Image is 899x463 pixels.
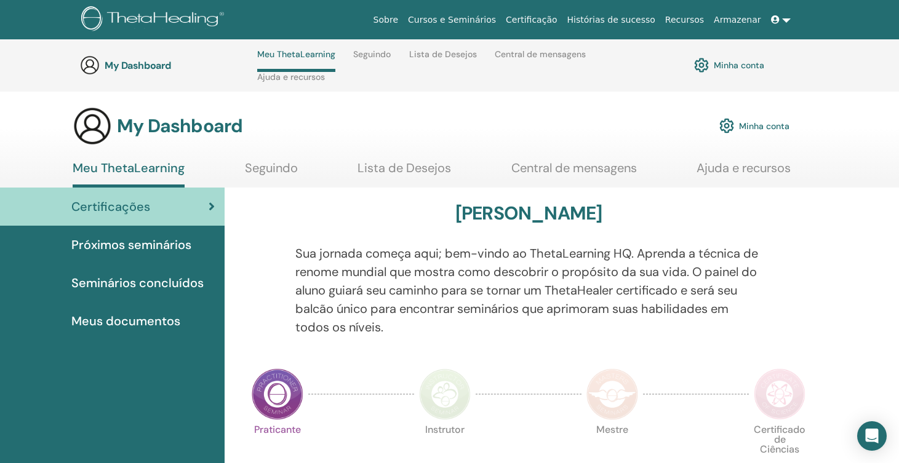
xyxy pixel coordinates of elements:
img: Master [586,368,638,420]
a: Cursos e Seminários [403,9,501,31]
a: Histórias de sucesso [562,9,660,31]
a: Armazenar [709,9,765,31]
img: Instructor [419,368,471,420]
a: Seguindo [245,160,298,184]
a: Central de mensagens [511,160,637,184]
img: generic-user-icon.jpg [73,106,112,146]
span: Próximos seminários [71,235,191,254]
a: Sobre [369,9,403,31]
a: Lista de Desejos [409,49,477,69]
span: Certificações [71,197,150,216]
a: Minha conta [719,112,789,139]
img: Practitioner [252,368,303,420]
a: Lista de Desejos [358,160,451,184]
img: logo.png [81,6,228,34]
a: Central de mensagens [495,49,586,69]
h3: My Dashboard [105,60,228,71]
a: Minha conta [694,55,764,76]
a: Ajuda e recursos [257,72,325,92]
a: Certificação [501,9,562,31]
span: Meus documentos [71,312,180,330]
a: Recursos [660,9,709,31]
a: Meu ThetaLearning [73,160,185,188]
span: Seminários concluídos [71,274,204,292]
img: Certificate of Science [754,368,805,420]
div: Open Intercom Messenger [857,421,887,451]
img: cog.svg [694,55,709,76]
img: cog.svg [719,115,734,136]
p: Sua jornada começa aqui; bem-vindo ao ThetaLearning HQ. Aprenda a técnica de renome mundial que m... [295,244,762,336]
a: Ajuda e recursos [697,160,791,184]
a: Meu ThetaLearning [257,49,335,72]
img: generic-user-icon.jpg [80,55,100,75]
h3: My Dashboard [117,115,242,137]
h3: [PERSON_NAME] [455,202,602,224]
a: Seguindo [353,49,391,69]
